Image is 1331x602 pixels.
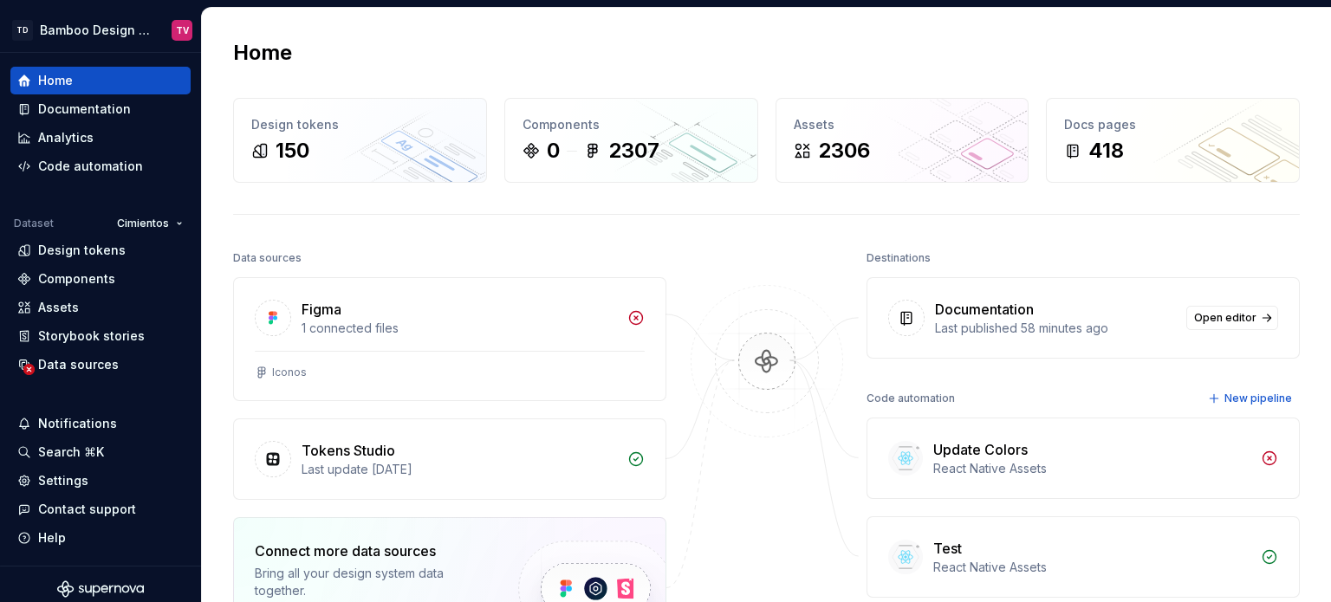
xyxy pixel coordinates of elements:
[38,501,136,518] div: Contact support
[3,11,198,49] button: TDBamboo Design SystemTV
[233,277,666,401] a: Figma1 connected filesIconos
[933,559,1250,576] div: React Native Assets
[818,137,870,165] div: 2306
[1186,306,1278,330] a: Open editor
[933,460,1250,477] div: React Native Assets
[1203,386,1300,411] button: New pipeline
[38,529,66,547] div: Help
[38,415,117,432] div: Notifications
[10,410,191,437] button: Notifications
[117,217,169,230] span: Cimientos
[12,20,33,41] div: TD
[10,67,191,94] a: Home
[233,418,666,500] a: Tokens StudioLast update [DATE]
[10,265,191,293] a: Components
[255,541,489,561] div: Connect more data sources
[10,294,191,321] a: Assets
[302,461,617,478] div: Last update [DATE]
[523,116,740,133] div: Components
[38,270,115,288] div: Components
[608,137,659,165] div: 2307
[109,211,191,236] button: Cimientos
[504,98,758,183] a: Components02307
[14,217,54,230] div: Dataset
[233,246,302,270] div: Data sources
[40,22,151,39] div: Bamboo Design System
[933,439,1028,460] div: Update Colors
[302,320,617,337] div: 1 connected files
[38,443,104,461] div: Search ⌘K
[38,299,79,316] div: Assets
[10,236,191,264] a: Design tokens
[38,242,126,259] div: Design tokens
[38,129,94,146] div: Analytics
[233,39,292,67] h2: Home
[10,351,191,379] a: Data sources
[10,124,191,152] a: Analytics
[57,580,144,598] svg: Supernova Logo
[176,23,189,37] div: TV
[794,116,1011,133] div: Assets
[272,366,307,379] div: Iconos
[233,98,487,183] a: Design tokens150
[1194,311,1256,325] span: Open editor
[38,327,145,345] div: Storybook stories
[38,472,88,489] div: Settings
[10,438,191,466] button: Search ⌘K
[38,100,131,118] div: Documentation
[302,299,341,320] div: Figma
[776,98,1029,183] a: Assets2306
[935,299,1034,320] div: Documentation
[10,495,191,523] button: Contact support
[10,95,191,123] a: Documentation
[547,137,560,165] div: 0
[255,565,489,599] div: Bring all your design system data together.
[10,152,191,180] a: Code automation
[302,440,395,461] div: Tokens Studio
[10,467,191,495] a: Settings
[1088,137,1124,165] div: 418
[867,386,955,411] div: Code automation
[1046,98,1300,183] a: Docs pages418
[1224,392,1292,405] span: New pipeline
[38,158,143,175] div: Code automation
[251,116,469,133] div: Design tokens
[935,320,1176,337] div: Last published 58 minutes ago
[38,356,119,373] div: Data sources
[276,137,309,165] div: 150
[38,72,73,89] div: Home
[10,524,191,552] button: Help
[1064,116,1282,133] div: Docs pages
[10,322,191,350] a: Storybook stories
[933,538,962,559] div: Test
[867,246,931,270] div: Destinations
